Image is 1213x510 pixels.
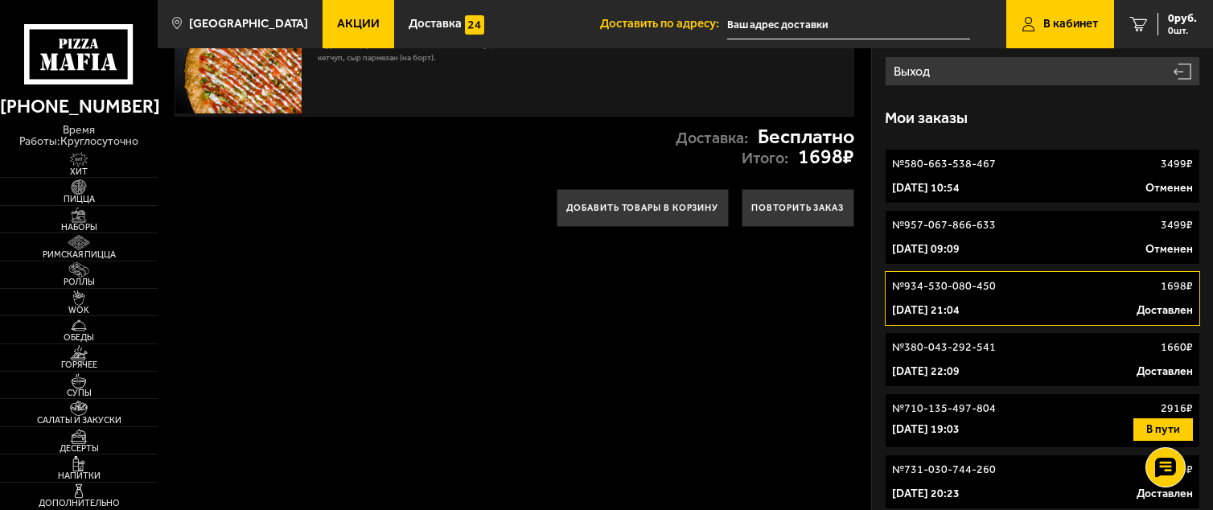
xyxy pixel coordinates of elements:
p: № 710-135-497-804 [892,401,996,417]
p: № 934-530-080-450 [892,278,996,294]
p: [DATE] 22:09 [892,364,960,380]
p: Доставлен [1137,302,1193,319]
p: [DATE] 21:04 [892,302,960,319]
span: Доставить по адресу: [600,18,727,30]
span: Доставка [409,18,462,30]
span: 0 шт. [1168,26,1197,35]
p: [DATE] 20:23 [892,486,960,502]
h3: Мои заказы [885,110,968,126]
p: Выход [894,65,933,78]
p: 3499 ₽ [1161,217,1193,233]
button: В пути [1133,418,1193,441]
p: [DATE] 10:54 [892,180,960,196]
a: №380-043-292-5411660₽[DATE] 22:09Доставлен [885,332,1201,387]
p: Доставка: [676,130,748,146]
p: [DATE] 19:03 [892,422,960,438]
p: [DATE] 09:09 [892,241,960,257]
button: Повторить заказ [742,189,854,227]
p: Отменен [1145,241,1193,257]
p: 1698 ₽ [1161,278,1193,294]
p: 1660 ₽ [1161,339,1193,356]
span: Акции [337,18,380,30]
span: В кабинет [1043,18,1098,30]
span: 0 руб. [1168,13,1197,24]
a: №580-663-538-4673499₽[DATE] 10:54Отменен [885,149,1201,204]
p: № 957-067-866-633 [892,217,996,233]
span: [GEOGRAPHIC_DATA] [189,18,308,30]
a: №934-530-080-4501698₽[DATE] 21:04Доставлен [885,271,1201,326]
button: Добавить товары в корзину [557,189,729,227]
a: №731-030-744-260999₽[DATE] 20:23Доставлен [885,454,1201,509]
p: Доставлен [1137,486,1193,502]
p: 3499 ₽ [1161,156,1193,172]
a: №957-067-866-6333499₽[DATE] 09:09Отменен [885,210,1201,265]
strong: Бесплатно [758,126,854,146]
p: № 731-030-744-260 [892,462,996,478]
p: 2916 ₽ [1161,401,1193,417]
p: № 380-043-292-541 [892,339,996,356]
p: Отменен [1145,180,1193,196]
p: № 580-663-538-467 [892,156,996,172]
p: Доставлен [1137,364,1193,380]
strong: 1698 ₽ [798,146,854,167]
p: Итого: [742,150,788,167]
input: Ваш адрес доставки [727,10,970,39]
a: №710-135-497-8042916₽[DATE] 19:03В пути [885,393,1201,448]
img: 15daf4d41897b9f0e9f617042186c801.svg [465,15,484,35]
